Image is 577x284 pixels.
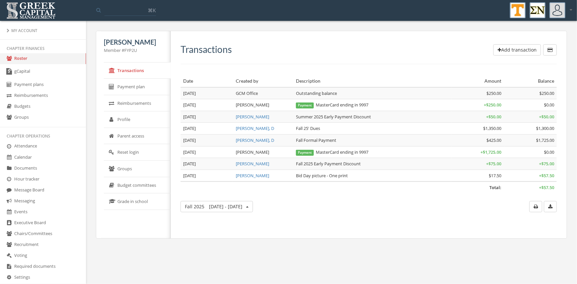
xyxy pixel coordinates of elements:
[181,111,233,123] td: [DATE]
[539,184,554,190] span: + $57.50
[181,170,233,182] td: [DATE]
[104,38,156,46] span: [PERSON_NAME]
[236,161,269,167] a: [PERSON_NAME]
[536,125,554,131] span: $1,300.00
[236,149,269,155] span: [PERSON_NAME]
[181,87,233,99] td: [DATE]
[296,102,314,108] span: Payment
[104,193,171,210] a: Grade in school
[104,47,163,54] div: Member #
[296,125,320,131] span: Fall 25' Dues
[181,201,253,212] button: Fall 2025[DATE] - [DATE]
[484,102,502,108] span: + $250.00
[493,44,541,56] button: Add transaction
[209,203,242,210] span: [DATE] - [DATE]
[236,102,269,108] span: [PERSON_NAME]
[148,7,156,14] span: ⌘K
[181,135,233,146] td: [DATE]
[296,150,314,156] span: Payment
[296,173,348,179] span: Bid Day picture - One print
[539,161,554,167] span: + $75.00
[296,161,361,167] span: Fall 2025 Early Payment Discount
[236,125,274,131] a: [PERSON_NAME], D
[181,182,504,193] td: Total:
[104,161,171,177] a: Groups
[296,137,336,143] span: Fall Formal Payment
[539,90,554,96] span: $250.00
[296,114,371,120] span: Summer 2025 Early Payment Discount
[236,78,291,84] div: Created by
[544,149,554,155] span: $0.00
[454,78,501,84] div: Amount
[539,114,554,120] span: + $50.00
[296,102,368,108] span: MasterCard ending in 9997
[124,47,137,53] span: FYP2U
[181,158,233,170] td: [DATE]
[104,144,171,161] a: Reset login
[236,137,274,143] a: [PERSON_NAME], D
[181,44,232,55] h3: Transactions
[296,149,368,155] span: MasterCard ending in 9997
[486,161,502,167] span: + $75.00
[481,149,502,155] span: + $1,725.00
[236,173,269,179] a: [PERSON_NAME]
[539,173,554,179] span: + $57.50
[104,79,171,95] a: Payment plan
[104,128,171,144] a: Parent access
[483,125,502,131] span: $1,350.00
[104,111,171,128] a: Profile
[486,114,502,120] span: + $50.00
[489,173,502,179] span: $17.50
[104,95,171,112] a: Reimbursements
[7,28,79,33] div: My Account
[544,102,554,108] span: $0.00
[181,123,233,135] td: [DATE]
[104,62,171,79] a: Transactions
[536,137,554,143] span: $1,725.00
[183,78,230,84] div: Date
[487,137,502,143] span: $425.00
[507,78,554,84] div: Balance
[181,146,233,158] td: [DATE]
[296,78,449,84] div: Description
[236,114,269,120] a: [PERSON_NAME]
[104,177,171,194] a: Budget committees
[293,87,451,99] td: Outstanding balance
[233,87,293,99] td: GCM Office
[185,203,242,210] span: Fall 2025
[487,90,502,96] span: $250.00
[181,99,233,111] td: [DATE]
